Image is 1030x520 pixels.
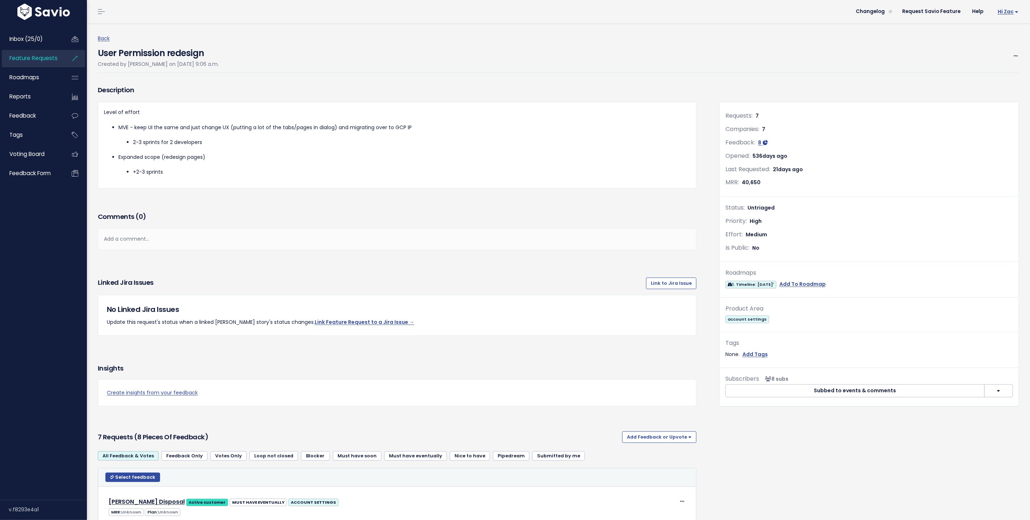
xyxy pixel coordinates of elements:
[725,152,750,160] span: Opened:
[725,338,1013,348] div: Tags
[333,451,381,461] a: Must have soon
[725,165,770,173] span: Last Requested:
[105,473,160,482] button: Select feedback
[9,73,39,81] span: Roadmaps
[9,93,31,100] span: Reports
[109,498,185,506] a: [PERSON_NAME] Disposal
[773,166,803,173] span: 21
[748,204,775,211] span: Untriaged
[133,168,690,177] li: +2-3 sprints
[742,350,768,359] a: Add Tags
[291,499,336,505] strong: ACCOUNT SETTINGS
[118,153,690,162] p: Expanded scope (redesign pages)
[779,280,826,289] a: Add To Roadmap
[384,451,447,461] a: Must have eventually
[98,60,219,68] span: Created by [PERSON_NAME] on [DATE] 9:06 a.m.
[725,111,753,120] span: Requests:
[725,217,747,225] span: Priority:
[2,146,60,162] a: Voting Board
[9,112,36,119] span: Feedback
[755,112,759,119] span: 7
[725,280,776,289] a: 1. Timeline: [DATE]'
[210,451,247,461] a: Votes Only
[2,165,60,182] a: Feedback form
[98,363,123,373] h3: Insights
[762,152,787,160] span: days ago
[2,31,60,47] a: Inbox (25/0)
[2,107,60,124] a: Feedback
[989,6,1024,17] a: Hi Zac
[98,43,219,60] h4: User Permission redesign
[9,500,87,519] div: v.f8293e4a1
[646,278,696,289] a: Link to Jira Issue
[758,139,768,146] a: 8
[966,6,989,17] a: Help
[9,150,45,158] span: Voting Board
[9,54,58,62] span: Feature Requests
[301,451,330,461] a: Blocker
[725,138,755,147] span: Feedback:
[725,203,745,212] span: Status:
[9,131,23,139] span: Tags
[725,316,769,323] span: account settings
[746,231,767,238] span: Medium
[725,304,1013,314] div: Product Area
[98,85,696,95] h3: Description
[98,432,619,442] h3: 7 Requests (8 pieces of Feedback)
[98,451,159,461] a: All Feedback & Votes
[98,228,696,250] div: Add a comment...
[725,281,776,288] span: 1. Timeline: [DATE]'
[109,508,143,516] span: MRR:
[998,9,1018,14] span: Hi Zac
[2,127,60,143] a: Tags
[762,375,788,382] span: <p><strong>Subscribers</strong><br><br> - Scott Bidwell<br> - Hannah Foster<br> - jose caselles<b...
[133,138,690,147] li: 2-3 sprints for 2 developers
[725,244,749,252] span: Is Public:
[139,212,143,221] span: 0
[104,108,690,117] p: Level of effort
[2,50,60,67] a: Feature Requests
[450,451,490,461] a: Nice to have
[762,126,765,133] span: 7
[2,88,60,105] a: Reports
[98,35,110,42] a: Back
[145,508,180,516] span: Plan:
[9,169,51,177] span: Feedback form
[16,4,72,20] img: logo-white.9d6f32f41409.svg
[162,451,208,461] a: Feedback Only
[532,451,585,461] a: Submitted by me
[725,178,739,186] span: MRR:
[725,268,1013,278] div: Roadmaps
[896,6,966,17] a: Request Savio Feature
[98,212,696,222] h3: Comments ( )
[758,139,761,146] span: 8
[315,318,414,326] a: Link Feature Request to a Jira Issue →
[725,375,759,383] span: Subscribers
[232,499,285,505] strong: MUST HAVE EVENTUALLY
[725,230,743,238] span: Effort:
[121,509,141,515] span: Unknown
[778,166,803,173] span: days ago
[493,451,529,461] a: Pipedream
[107,318,687,327] p: Update this request's status when a linked [PERSON_NAME] story's status changes.
[725,384,985,397] button: Subbed to events & comments
[725,350,1013,359] div: None.
[742,179,761,186] span: 40,650
[107,304,687,315] h5: No Linked Jira Issues
[2,69,60,86] a: Roadmaps
[622,431,696,443] button: Add Feedback or Upvote
[107,388,687,397] a: Create insights from your feedback
[752,244,759,251] span: No
[250,451,298,461] a: Loop not closed
[118,123,690,132] p: MVE - keep UI the same and just change UX (putting a lot of the tabs/pages in dialog) and migrati...
[725,125,759,133] span: Companies:
[753,152,787,160] span: 536
[189,499,226,505] strong: Active customer
[856,9,885,14] span: Changelog
[158,509,178,515] span: Unknown
[750,217,762,225] span: High
[9,35,43,43] span: Inbox (25/0)
[98,278,154,289] h3: Linked Jira issues
[115,474,155,480] span: Select feedback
